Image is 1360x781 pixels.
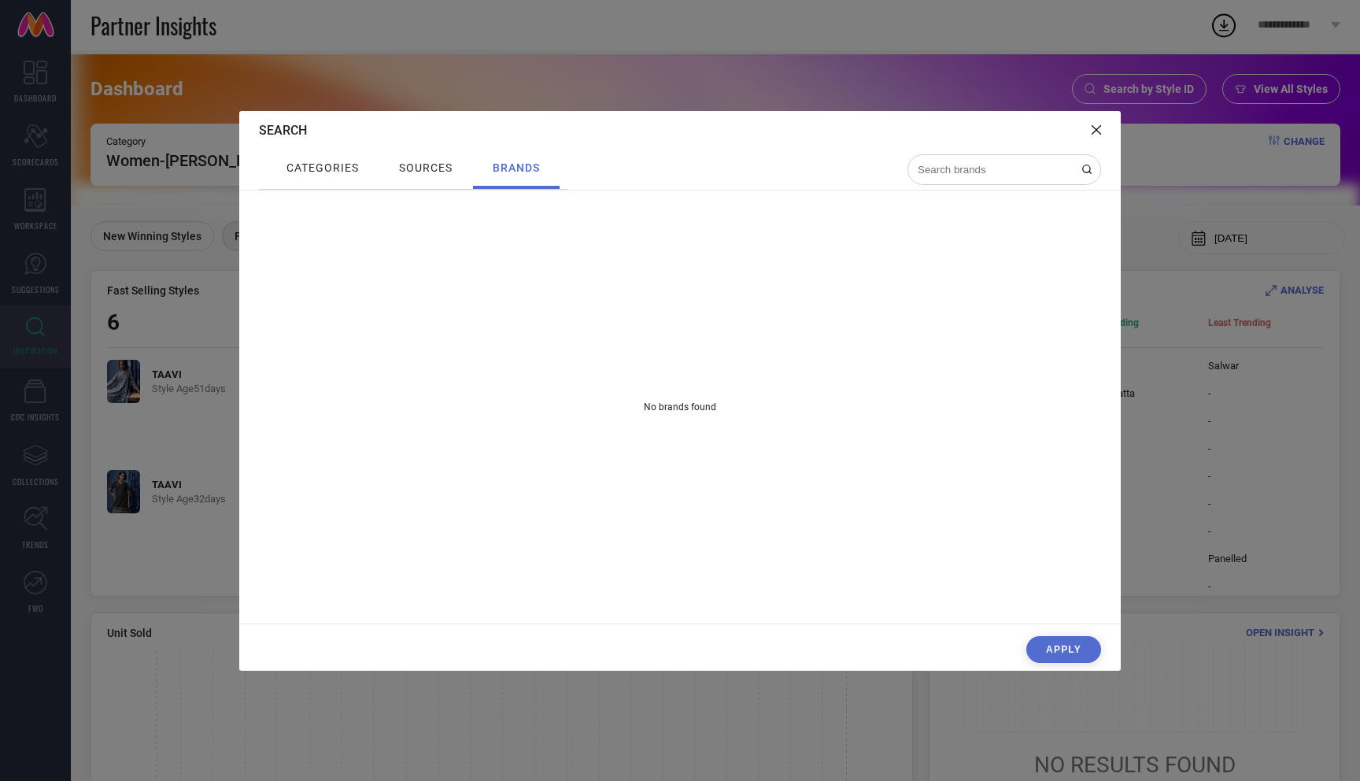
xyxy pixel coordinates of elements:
button: Apply [1026,636,1101,663]
span: sources [399,161,453,174]
span: categories [286,161,359,174]
input: Search brands [916,163,1074,176]
span: No brands found [644,402,716,413]
span: brands [493,161,540,174]
span: Search [259,123,307,138]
